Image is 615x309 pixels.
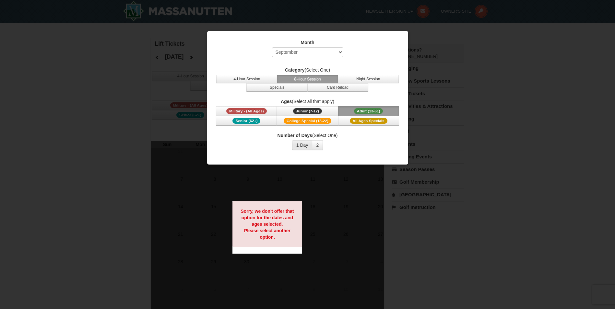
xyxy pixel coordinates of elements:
[338,116,399,126] button: All Ages Specials
[293,108,322,114] span: Junior (7-12)
[284,118,331,124] span: College Special (18-22)
[215,67,400,73] label: (Select One)
[246,83,307,92] button: Specials
[338,75,399,83] button: Night Session
[277,116,338,126] button: College Special (18-22)
[301,40,314,45] strong: Month
[312,140,323,150] button: 2
[292,140,313,150] button: 1 Day
[241,209,294,240] strong: Sorry, we don't offer that option for the dates and ages selected. Please select another option.
[277,75,338,83] button: 8-Hour Session
[278,133,312,138] strong: Number of Days
[281,99,292,104] strong: Ages
[226,108,267,114] span: Military - (All Ages)
[285,67,305,73] strong: Category
[354,108,383,114] span: Adult (13-61)
[307,83,368,92] button: Card Reload
[215,98,400,105] label: (Select all that apply)
[216,75,277,83] button: 4-Hour Session
[216,116,277,126] button: Senior (62+)
[277,106,338,116] button: Junior (7-12)
[338,106,399,116] button: Adult (13-61)
[232,118,260,124] span: Senior (62+)
[215,132,400,139] label: (Select One)
[216,106,277,116] button: Military - (All Ages)
[350,118,387,124] span: All Ages Specials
